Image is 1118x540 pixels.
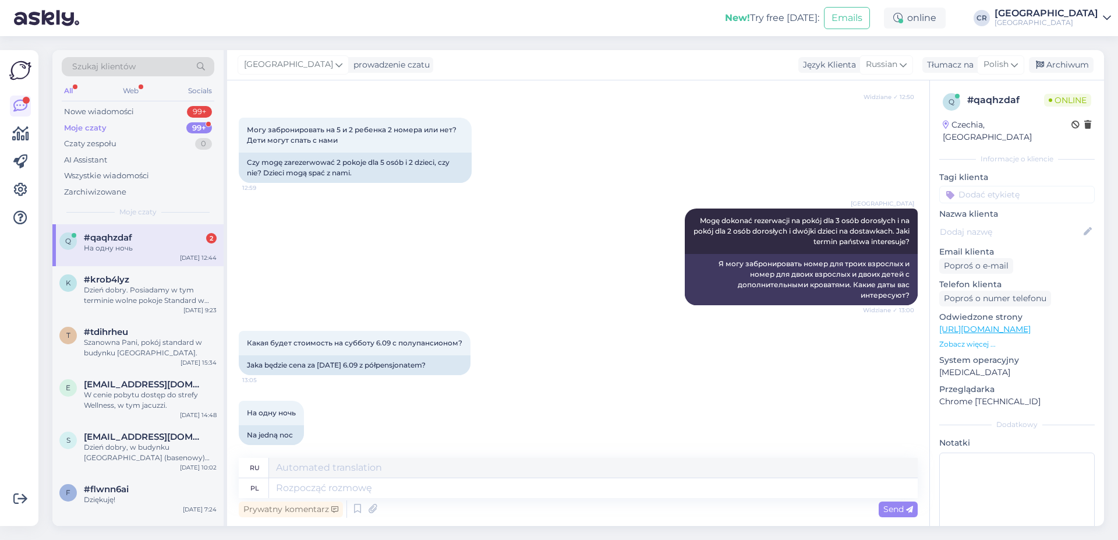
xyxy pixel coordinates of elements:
[939,324,1031,334] a: [URL][DOMAIN_NAME]
[84,390,217,411] div: W cenie pobytu dostęp do strefy Wellness, w tym jacuzzi.
[242,376,286,384] span: 13:05
[84,274,129,285] span: #krob4lyz
[66,331,70,340] span: t
[72,61,136,73] span: Szukaj klientów
[939,396,1095,408] p: Chrome [TECHNICAL_ID]
[64,170,149,182] div: Wszystkie wiadomości
[180,253,217,262] div: [DATE] 12:44
[939,258,1013,274] div: Poproś o e-mail
[1044,94,1091,107] span: Online
[66,383,70,392] span: e
[247,125,458,144] span: Могу забронировать на 5 и 2 ребенка 2 номера или нет? Дети могут спать с нами
[995,9,1111,27] a: [GEOGRAPHIC_DATA][GEOGRAPHIC_DATA]
[242,183,286,192] span: 12:59
[64,186,126,198] div: Zarchiwizowane
[851,199,914,208] span: [GEOGRAPHIC_DATA]
[121,83,141,98] div: Web
[995,9,1098,18] div: [GEOGRAPHIC_DATA]
[694,216,911,246] span: Mogę dokonać rezerwacji na pokój dla 3 osób dorosłych i na pokój dla 2 osób dorosłych i dwójki dz...
[64,138,116,150] div: Czaty zespołu
[939,208,1095,220] p: Nazwa klienta
[949,97,954,106] span: q
[939,246,1095,258] p: Email klienta
[186,83,214,98] div: Socials
[195,138,212,150] div: 0
[939,354,1095,366] p: System operacyjny
[939,339,1095,350] p: Zobacz więcej ...
[239,355,470,375] div: Jaka będzie cena za [DATE] 6.09 z półpensjonatem?
[84,232,132,243] span: #qaqhzdaf
[84,432,205,442] span: stodolnikanna@gmail.com
[84,484,129,495] span: #flwnn6ai
[66,488,70,497] span: f
[84,337,217,358] div: Szanowna Pani, pokój standard w budynku [GEOGRAPHIC_DATA].
[250,458,260,478] div: ru
[84,379,205,390] span: elzbietasleczka@22gmail.com
[939,154,1095,164] div: Informacje o kliencie
[66,436,70,444] span: s
[187,106,212,118] div: 99+
[939,291,1051,306] div: Poproś o numer telefonu
[883,504,913,514] span: Send
[181,358,217,367] div: [DATE] 15:34
[9,59,31,82] img: Askly Logo
[183,306,217,315] div: [DATE] 9:23
[939,366,1095,379] p: [MEDICAL_DATA]
[247,408,296,417] span: На одну ночь
[62,83,75,98] div: All
[798,59,856,71] div: Język Klienta
[239,502,343,517] div: Prywatny komentarz
[922,59,974,71] div: Tłumacz na
[974,10,990,26] div: CR
[863,306,914,315] span: Widziane ✓ 13:00
[64,106,134,118] div: Nowe wiadomości
[940,225,1081,238] input: Dodaj nazwę
[180,411,217,419] div: [DATE] 14:48
[84,243,217,253] div: На одну ночь
[84,285,217,306] div: Dzień dobry. Posiadamy w tym terminie wolne pokoje Standard w budynku [GEOGRAPHIC_DATA], gdzie mo...
[186,122,212,134] div: 99+
[247,338,462,347] span: Какая будет стоимость на субботу 6.09 с полупансионом?
[250,478,259,498] div: pl
[180,463,217,472] div: [DATE] 10:02
[884,8,946,29] div: online
[983,58,1009,71] span: Polish
[939,311,1095,323] p: Odwiedzone strony
[824,7,870,29] button: Emails
[939,383,1095,396] p: Przeglądarka
[1029,57,1094,73] div: Archiwum
[64,154,107,166] div: AI Assistant
[725,12,750,23] b: New!
[967,93,1044,107] div: # qaqhzdaf
[84,442,217,463] div: Dzień dobry, w budynku [GEOGRAPHIC_DATA] (basenowy) znajdują się pokoje Superior i Superior Deluxe.
[64,122,107,134] div: Moje czaty
[939,419,1095,430] div: Dodatkowy
[239,425,304,445] div: Na jedną noc
[943,119,1071,143] div: Czechia, [GEOGRAPHIC_DATA]
[239,153,472,183] div: Czy mogę zarezerwować 2 pokoje dla 5 osób i 2 dzieci, czy nie? Dzieci mogą spać z nami.
[206,233,217,243] div: 2
[939,437,1095,449] p: Notatki
[349,59,430,71] div: prowadzenie czatu
[939,278,1095,291] p: Telefon klienta
[84,495,217,505] div: Dziękuję!
[995,18,1098,27] div: [GEOGRAPHIC_DATA]
[84,327,128,337] span: #tdihrheu
[725,11,819,25] div: Try free [DATE]:
[939,171,1095,183] p: Tagi klienta
[183,505,217,514] div: [DATE] 7:24
[866,58,897,71] span: Russian
[119,207,157,217] span: Moje czaty
[685,254,918,305] div: Я могу забронировать номер для троих взрослых и номер для двоих взрослых и двоих детей с дополнит...
[939,186,1095,203] input: Dodać etykietę
[66,278,71,287] span: k
[244,58,333,71] span: [GEOGRAPHIC_DATA]
[65,237,71,245] span: q
[864,93,914,101] span: Widziane ✓ 12:50
[242,446,286,454] span: 13:06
